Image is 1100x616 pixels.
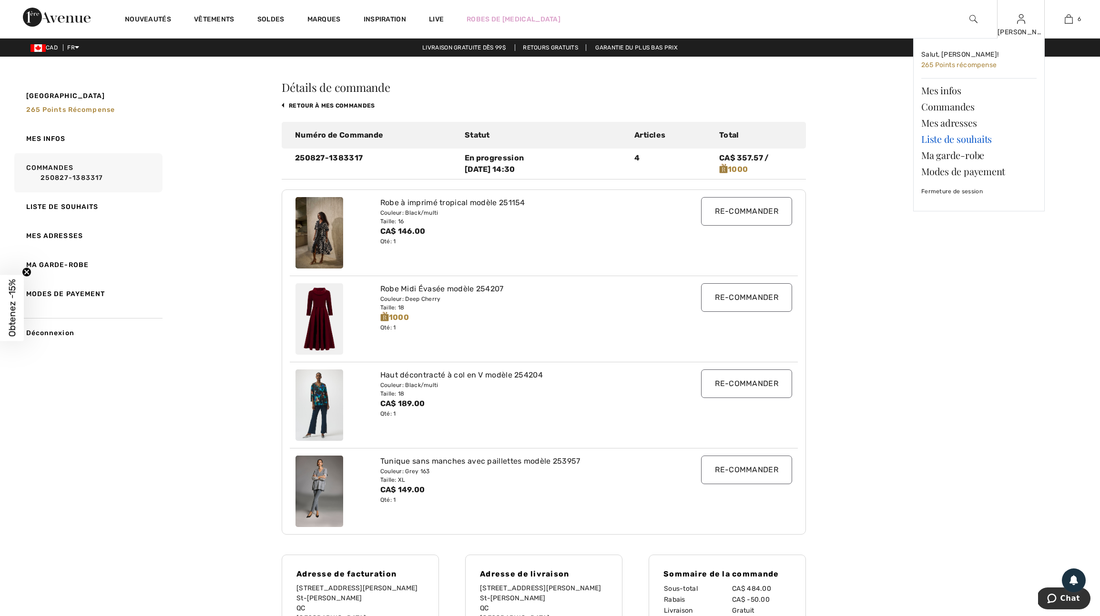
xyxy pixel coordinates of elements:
span: FR [67,44,79,51]
a: Commandes [12,153,163,192]
td: CA$ -50.00 [732,594,791,605]
img: recherche [969,13,978,25]
div: Tunique sans manches avec paillettes modèle 253957 [380,456,665,467]
div: Taille: 18 [380,303,665,312]
div: Qté: 1 [380,323,665,332]
span: Inspiration [364,15,406,25]
a: 250827-1383317 [26,173,160,183]
div: En progression [DATE] 14:30 [465,152,623,175]
div: 250827-1383317 [289,152,459,175]
a: 6 [1045,13,1092,25]
td: CA$ 484.00 [732,583,791,594]
span: Obtenez -15% [7,279,18,337]
h3: Détails de commande [282,81,806,93]
h4: Sommaire de la commande [663,569,791,578]
div: Taille: 16 [380,217,665,226]
div: 4 [629,152,713,175]
img: Mon panier [1065,13,1073,25]
span: 6 [1078,15,1081,23]
a: Ma garde-robe [921,147,1037,163]
a: Salut, [PERSON_NAME]! 265 Points récompense [921,46,1037,74]
span: [GEOGRAPHIC_DATA] [26,91,105,101]
div: Total [713,129,798,141]
div: Couleur: Black/multi [380,381,665,389]
a: Liste de souhaits [921,131,1037,147]
div: Robe à imprimé tropical modèle 251154 [380,197,665,209]
a: Mes adresses [921,115,1037,131]
img: joseph-ribkoff-dresses-jumpsuits-deep-cherry_254207b_1_94c7_search.jpg [295,283,343,355]
a: Robes de [MEDICAL_DATA] [467,14,560,24]
a: Livraison gratuite dès 99$ [415,44,513,51]
a: Ma garde-robe [12,250,163,279]
div: CA$ 189.00 [380,398,665,409]
td: Livraison [663,605,732,616]
td: Gratuit [732,605,791,616]
div: Couleur: Grey 163 [380,467,665,476]
a: Retours gratuits [515,44,586,51]
span: 1000 [719,164,748,175]
a: Fermeture de session [921,179,1037,203]
a: Mes infos [12,124,163,153]
div: Taille: 18 [380,389,665,398]
a: Marques [307,15,341,25]
span: 265 Points récompense [26,106,115,114]
a: Déconnexion [12,318,163,348]
div: Statut [459,129,629,141]
div: Numéro de Commande [289,129,459,141]
div: Couleur: Deep Cherry [380,295,665,303]
a: Commandes [921,99,1037,115]
a: Mes adresses [12,221,163,250]
button: Close teaser [22,268,31,277]
h4: Adresse de livraison [480,569,608,578]
td: Sous-total [663,583,732,594]
a: Soldes [257,15,285,25]
a: Vêtements [194,15,234,25]
div: Robe Midi Évasée modèle 254207 [380,283,665,295]
h4: Adresse de facturation [296,569,424,578]
img: Canadian Dollar [31,44,46,52]
span: 1000 [380,312,409,323]
img: joseph-ribkoff-tops-grey-163_253957a_1_4484_search.jpg [295,456,343,527]
div: CA$ 357.57 / [713,152,798,175]
a: Live [429,14,444,24]
div: [PERSON_NAME] [998,27,1044,37]
span: 265 Points récompense [921,61,997,69]
a: Liste de souhaits [12,192,163,221]
a: Modes de payement [921,163,1037,179]
a: Se connecter [1017,14,1025,23]
a: Modes de payement [12,279,163,308]
img: joseph-ribkoff-dresses-jumpsuits-black-multi_254204_2_24ee_search.jpg [295,369,343,441]
div: Haut décontracté à col en V modèle 254204 [380,369,665,381]
img: Mes infos [1017,13,1025,25]
td: Rabais [663,594,732,605]
img: loyalty_logo_r.svg [380,311,389,322]
div: CA$ 149.00 [380,484,665,496]
span: CAD [31,44,61,51]
input: Re-commander [701,283,792,312]
div: Articles [629,129,713,141]
iframe: Ouvre un widget dans lequel vous pouvez chatter avec l’un de nos agents [1038,587,1090,611]
div: Qté: 1 [380,496,665,504]
div: Taille: XL [380,476,665,484]
div: CA$ 146.00 [380,226,665,237]
a: Garantie du plus bas prix [588,44,685,51]
div: Qté: 1 [380,237,665,246]
input: Re-commander [701,369,792,398]
input: Re-commander [701,456,792,484]
span: Salut, [PERSON_NAME]! [921,50,998,59]
a: retour à mes commandes [282,102,375,109]
img: 1ère Avenue [23,8,91,27]
input: Re-commander [701,197,792,226]
div: Qté: 1 [380,409,665,418]
img: loyalty_logo_r.svg [719,163,728,174]
div: Couleur: Black/multi [380,209,665,217]
a: Mes infos [921,82,1037,99]
a: Nouveautés [125,15,171,25]
img: joseph-ribkoff-dresses-jumpsuits-black-multi_251154_2_df78_search.jpg [295,197,343,268]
